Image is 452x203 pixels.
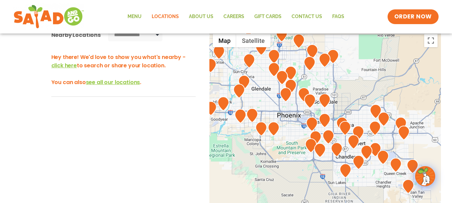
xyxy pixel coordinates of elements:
[249,9,287,24] a: GIFT CARDS
[388,9,439,24] a: ORDER NOW
[287,9,327,24] a: Contact Us
[86,78,140,86] span: see all our locations
[51,62,77,69] span: click here
[394,13,432,21] span: ORDER NOW
[122,9,147,24] a: Menu
[122,9,349,24] nav: Menu
[51,31,101,39] div: Nearby Locations
[416,167,435,186] img: wpChatIcon
[213,34,236,47] button: Show street map
[51,53,196,86] h3: Hey there! We'd love to show you what's nearby - to search or share your location. You can also .
[424,34,438,47] button: Toggle fullscreen view
[327,9,349,24] a: FAQs
[236,34,270,47] button: Show satellite imagery
[13,3,84,30] img: new-SAG-logo-768×292
[218,9,249,24] a: Careers
[147,9,184,24] a: Locations
[184,9,218,24] a: About Us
